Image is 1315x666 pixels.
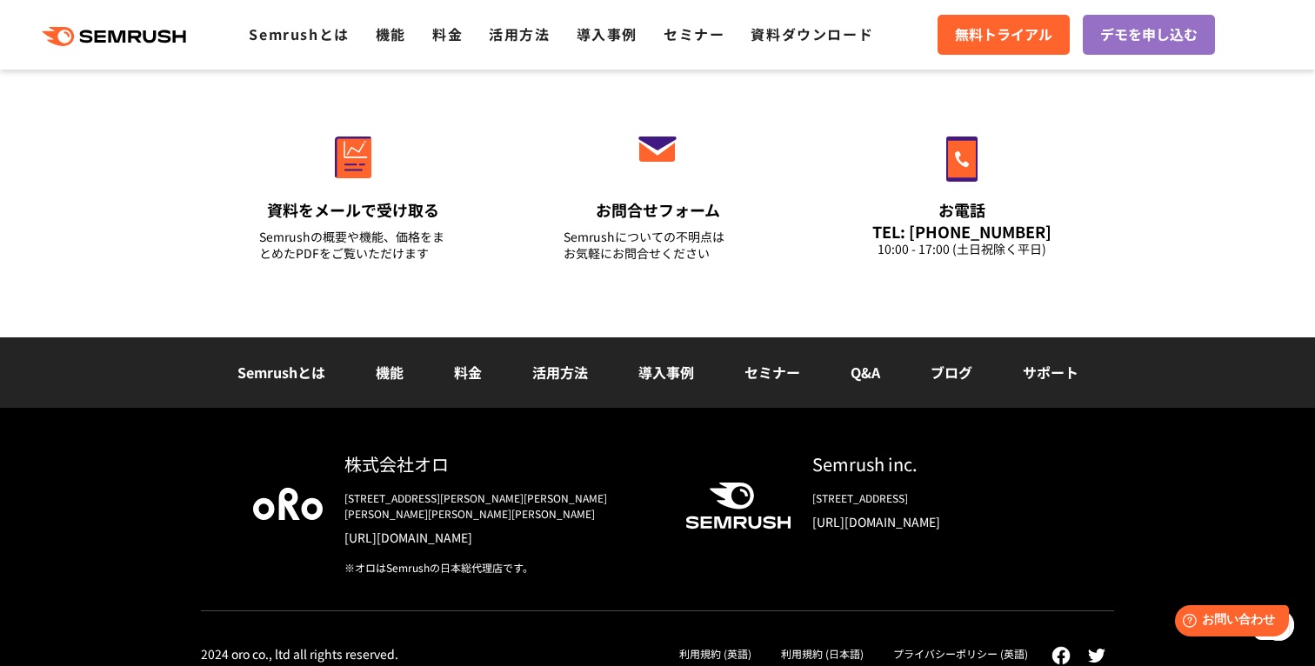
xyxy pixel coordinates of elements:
[955,23,1052,46] span: 無料トライアル
[237,362,325,383] a: Semrushとは
[259,199,447,221] div: 資料をメールで受け取る
[812,451,1062,476] div: Semrush inc.
[679,646,751,661] a: 利用規約 (英語)
[744,362,800,383] a: セミナー
[1023,362,1078,383] a: サポート
[1100,23,1198,46] span: デモを申し込む
[376,23,406,44] a: 機能
[577,23,637,44] a: 導入事例
[201,646,398,662] div: 2024 oro co., ltd all rights reserved.
[344,451,657,476] div: 株式会社オロ
[851,362,880,383] a: Q&A
[344,529,657,546] a: [URL][DOMAIN_NAME]
[812,513,1062,530] a: [URL][DOMAIN_NAME]
[931,362,972,383] a: ブログ
[751,23,873,44] a: 資料ダウンロード
[1051,646,1071,665] img: facebook
[868,222,1056,241] div: TEL: [PHONE_NUMBER]
[564,199,751,221] div: お問合せフォーム
[249,23,349,44] a: Semrushとは
[1160,598,1296,647] iframe: Help widget launcher
[638,362,694,383] a: 導入事例
[532,362,588,383] a: 活用方法
[781,646,864,661] a: 利用規約 (日本語)
[223,99,484,283] a: 資料をメールで受け取る Semrushの概要や機能、価格をまとめたPDFをご覧いただけます
[344,560,657,576] div: ※オロはSemrushの日本総代理店です。
[489,23,550,44] a: 活用方法
[253,488,323,519] img: oro company
[527,99,788,283] a: お問合せフォーム Semrushについての不明点はお気軽にお問合せください
[938,15,1070,55] a: 無料トライアル
[344,490,657,522] div: [STREET_ADDRESS][PERSON_NAME][PERSON_NAME][PERSON_NAME][PERSON_NAME][PERSON_NAME]
[1083,15,1215,55] a: デモを申し込む
[454,362,482,383] a: 料金
[376,362,404,383] a: 機能
[432,23,463,44] a: 料金
[868,199,1056,221] div: お電話
[812,490,1062,506] div: [STREET_ADDRESS]
[1088,649,1105,663] img: twitter
[868,241,1056,257] div: 10:00 - 17:00 (土日祝除く平日)
[564,229,751,262] div: Semrushについての不明点は お気軽にお問合せください
[664,23,724,44] a: セミナー
[259,229,447,262] div: Semrushの概要や機能、価格をまとめたPDFをご覧いただけます
[893,646,1028,661] a: プライバシーポリシー (英語)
